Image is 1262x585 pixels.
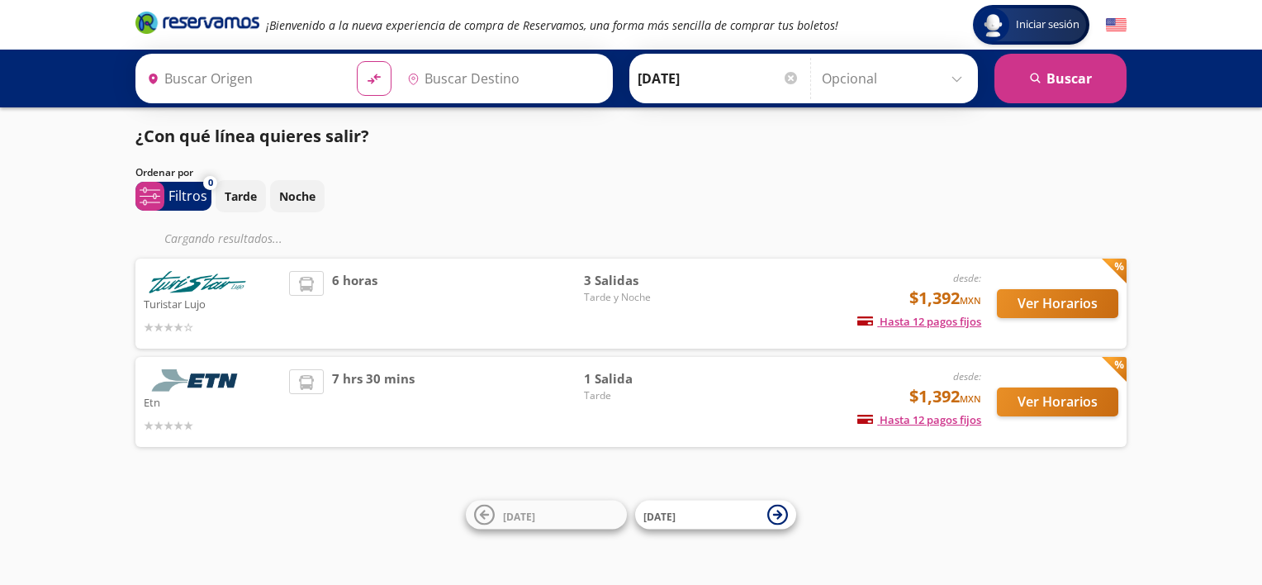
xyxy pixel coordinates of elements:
button: 0Filtros [135,182,211,211]
button: [DATE] [635,501,796,530]
span: 7 hrs 30 mins [332,369,415,435]
button: Tarde [216,180,266,212]
span: Hasta 12 pagos fijos [857,412,981,427]
em: desde: [953,369,981,383]
p: Turistar Lujo [144,293,281,313]
i: Brand Logo [135,10,259,35]
input: Buscar Destino [401,58,604,99]
em: ¡Bienvenido a la nueva experiencia de compra de Reservamos, una forma más sencilla de comprar tus... [266,17,838,33]
span: 1 Salida [584,369,700,388]
small: MXN [960,294,981,307]
em: desde: [953,271,981,285]
span: Hasta 12 pagos fijos [857,314,981,329]
small: MXN [960,392,981,405]
button: Noche [270,180,325,212]
img: Turistar Lujo [144,271,251,293]
span: [DATE] [503,509,535,523]
button: Ver Horarios [997,289,1118,318]
p: ¿Con qué línea quieres salir? [135,124,369,149]
p: Etn [144,392,281,411]
p: Ordenar por [135,165,193,180]
button: Ver Horarios [997,388,1118,416]
input: Opcional [822,58,970,99]
button: [DATE] [466,501,627,530]
span: 0 [208,176,213,190]
span: 3 Salidas [584,271,700,290]
span: Tarde [584,388,700,403]
p: Tarde [225,188,257,205]
a: Brand Logo [135,10,259,40]
span: [DATE] [643,509,676,523]
span: $1,392 [909,286,981,311]
span: 6 horas [332,271,377,336]
input: Buscar Origen [140,58,344,99]
img: Etn [144,369,251,392]
p: Noche [279,188,315,205]
button: English [1106,15,1127,36]
em: Cargando resultados ... [164,231,282,246]
span: Iniciar sesión [1009,17,1086,33]
span: $1,392 [909,384,981,409]
p: Filtros [168,186,207,206]
span: Tarde y Noche [584,290,700,305]
button: Buscar [994,54,1127,103]
input: Elegir Fecha [638,58,799,99]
